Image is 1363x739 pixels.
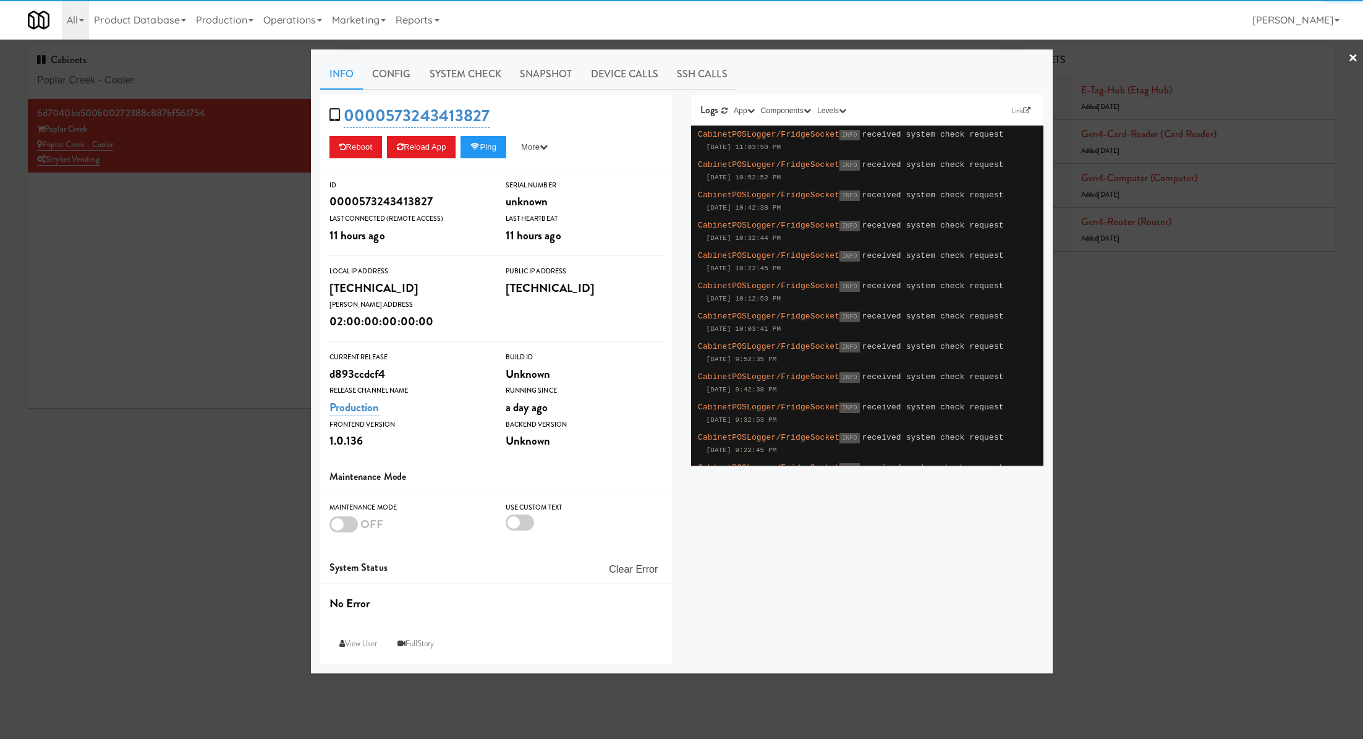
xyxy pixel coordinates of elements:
span: INFO [839,433,859,443]
span: CabinetPOSLogger/FridgeSocket [698,130,839,139]
div: Last Heartbeat [506,213,663,225]
a: Config [363,59,420,90]
span: [DATE] 10:12:53 PM [707,295,781,302]
span: [DATE] 10:32:44 PM [707,234,781,242]
button: Levels [814,105,849,117]
span: received system check request [862,190,1004,200]
div: Local IP Address [329,265,487,278]
span: CabinetPOSLogger/FridgeSocket [698,160,839,169]
span: received system check request [862,221,1004,230]
span: CabinetPOSLogger/FridgeSocket [698,281,839,291]
span: received system check request [862,281,1004,291]
span: CabinetPOSLogger/FridgeSocket [698,372,839,382]
div: Running Since [506,385,663,397]
a: 0000573243413827 [344,104,490,128]
span: [DATE] 9:52:35 PM [707,356,777,363]
div: Release Channel Name [329,385,487,397]
span: a day ago [506,399,548,416]
span: INFO [839,281,859,292]
div: Current Release [329,351,487,364]
button: Clear Error [604,558,663,581]
span: received system check request [862,251,1004,260]
a: FullStory [388,633,444,655]
span: INFO [839,403,859,413]
div: No Error [329,593,663,614]
button: More [511,136,558,158]
img: Micromart [28,9,49,31]
button: Components [758,105,814,117]
button: App [731,105,758,117]
a: Snapshot [511,59,582,90]
span: CabinetPOSLogger/FridgeSocket [698,463,839,472]
span: received system check request [862,342,1004,351]
span: [DATE] 9:22:45 PM [707,446,777,454]
span: [DATE] 10:42:38 PM [707,204,781,211]
a: SSH Calls [668,59,737,90]
span: INFO [839,372,859,383]
span: CabinetPOSLogger/FridgeSocket [698,221,839,230]
span: INFO [839,342,859,352]
div: Backend Version [506,419,663,431]
a: × [1348,40,1358,78]
a: Link [1008,105,1034,117]
a: System Check [420,59,511,90]
a: Production [329,399,380,416]
div: Unknown [506,430,663,451]
span: received system check request [862,463,1004,472]
div: d893ccdcf4 [329,364,487,385]
div: [PERSON_NAME] Address [329,299,487,311]
span: CabinetPOSLogger/FridgeSocket [698,190,839,200]
span: 11 hours ago [329,227,385,244]
span: [DATE] 11:03:50 PM [707,143,781,151]
div: Last Connected (Remote Access) [329,213,487,225]
span: [DATE] 10:52:52 PM [707,174,781,181]
span: received system check request [862,312,1004,321]
span: INFO [839,190,859,201]
div: Use Custom Text [506,502,663,514]
span: [DATE] 9:42:38 PM [707,386,777,393]
span: [DATE] 10:22:45 PM [707,265,781,272]
span: received system check request [862,372,1004,382]
span: INFO [839,463,859,474]
a: Device Calls [582,59,668,90]
span: received system check request [862,160,1004,169]
span: received system check request [862,403,1004,412]
div: 0000573243413827 [329,191,487,212]
button: Reload App [387,136,456,158]
div: Public IP Address [506,265,663,278]
div: Unknown [506,364,663,385]
span: received system check request [862,130,1004,139]
span: CabinetPOSLogger/FridgeSocket [698,403,839,412]
a: View User [329,633,388,655]
button: Reboot [329,136,383,158]
span: [DATE] 9:32:53 PM [707,416,777,424]
div: Build Id [506,351,663,364]
div: 02:00:00:00:00:00 [329,311,487,332]
span: Logs [700,103,718,117]
div: ID [329,179,487,192]
span: CabinetPOSLogger/FridgeSocket [698,251,839,260]
span: System Status [329,560,388,575]
button: Ping [461,136,506,158]
span: [DATE] 10:03:41 PM [707,325,781,333]
span: INFO [839,312,859,322]
span: Maintenance Mode [329,469,407,484]
span: CabinetPOSLogger/FridgeSocket [698,312,839,321]
span: CabinetPOSLogger/FridgeSocket [698,433,839,442]
div: [TECHNICAL_ID] [506,278,663,299]
span: INFO [839,160,859,171]
div: 1.0.136 [329,430,487,451]
div: Frontend Version [329,419,487,431]
span: OFF [360,516,383,532]
div: Serial Number [506,179,663,192]
span: INFO [839,221,859,231]
div: Maintenance Mode [329,502,487,514]
span: 11 hours ago [506,227,561,244]
div: [TECHNICAL_ID] [329,278,487,299]
span: INFO [839,251,859,262]
a: Info [320,59,363,90]
span: CabinetPOSLogger/FridgeSocket [698,342,839,351]
div: unknown [506,191,663,212]
span: received system check request [862,433,1004,442]
span: INFO [839,130,859,140]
